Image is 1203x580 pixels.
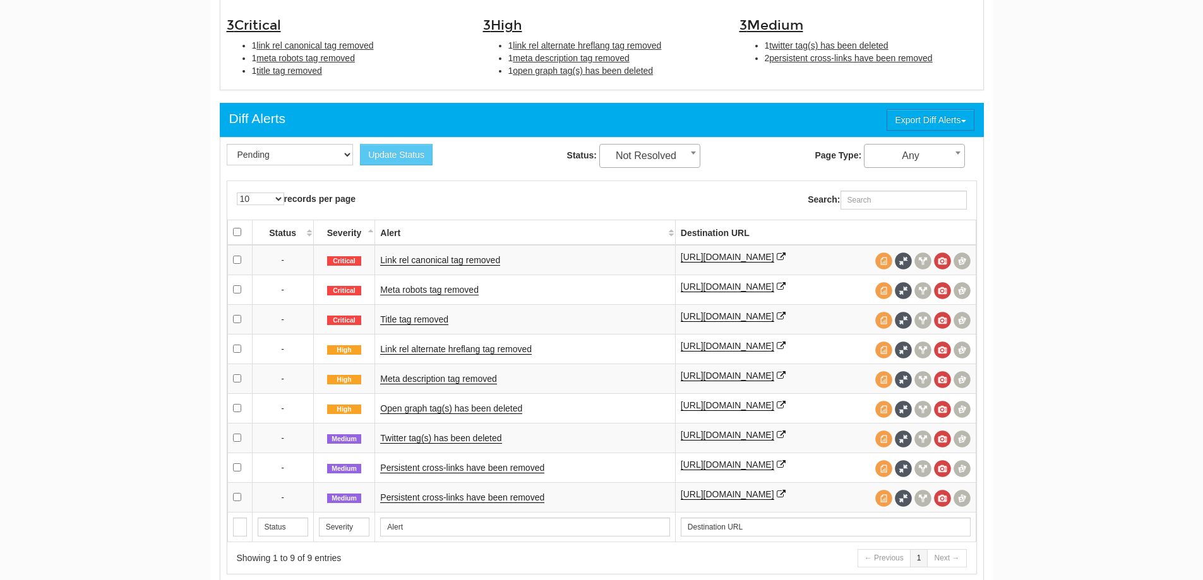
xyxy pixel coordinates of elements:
a: Link rel canonical tag removed [380,255,500,266]
input: Search [380,518,669,536]
span: View headers [914,490,931,507]
div: Diff Alerts [229,109,285,128]
a: 1 [910,549,928,567]
button: Export Diff Alerts [887,109,974,131]
span: Critical [327,316,361,326]
a: [URL][DOMAIN_NAME] [681,341,774,352]
a: ← Previous [858,549,911,567]
span: Critical [234,17,281,33]
span: High [327,345,361,355]
span: View screenshot [934,371,951,388]
li: 1 [508,39,721,52]
label: Search: [808,191,966,210]
th: Destination URL [675,220,976,245]
span: Full Source Diff [895,252,912,269]
th: Status: activate to sort column ascending [252,220,313,245]
span: Full Source Diff [895,312,912,329]
span: Full Source Diff [895,282,912,299]
span: link rel alternate hreflang tag removed [513,40,661,50]
input: Search [681,518,971,536]
td: - [252,482,313,512]
td: - [252,393,313,423]
span: Medium [327,464,361,474]
span: View source [875,312,892,329]
span: Full Source Diff [895,371,912,388]
span: Any [865,147,964,165]
span: View headers [914,430,931,447]
input: Search [258,518,308,536]
a: Meta robots tag removed [380,285,479,295]
span: View headers [914,371,931,388]
span: Critical [327,256,361,266]
td: - [252,275,313,304]
span: View source [875,460,892,477]
td: - [252,453,313,482]
span: View headers [914,282,931,299]
li: 1 [252,52,464,64]
strong: Status: [567,150,597,160]
span: Full Source Diff [895,401,912,418]
a: Twitter tag(s) has been deleted [380,433,501,444]
span: View screenshot [934,401,951,418]
select: records per page [237,192,284,205]
td: - [252,334,313,364]
td: - [252,245,313,275]
span: 3 [483,17,522,33]
span: High [491,17,522,33]
span: View source [875,341,892,358]
span: View screenshot [934,490,951,507]
a: Open graph tag(s) has been deleted [380,403,522,414]
span: Compare screenshots [954,401,971,418]
li: 1 [765,39,977,52]
span: Full Source Diff [895,430,912,447]
strong: Page Type: [815,150,861,160]
span: Not Resolved [599,144,700,168]
input: Search: [841,191,967,210]
span: Compare screenshots [954,430,971,447]
li: 2 [765,52,977,64]
span: Full Source Diff [895,460,912,477]
span: 3 [739,17,803,33]
span: View headers [914,341,931,358]
span: Medium [327,434,361,444]
span: Compare screenshots [954,312,971,329]
span: Medium [327,494,361,504]
a: [URL][DOMAIN_NAME] [681,252,774,263]
span: Medium [747,17,803,33]
span: Compare screenshots [954,371,971,388]
span: Compare screenshots [954,490,971,507]
li: 1 [508,52,721,64]
span: link rel canonical tag removed [256,40,373,50]
td: - [252,364,313,393]
span: open graph tag(s) has been deleted [513,66,653,76]
span: Compare screenshots [954,460,971,477]
span: Critical [327,286,361,296]
span: View source [875,252,892,269]
a: [URL][DOMAIN_NAME] [681,400,774,411]
a: Next → [927,549,966,567]
a: [URL][DOMAIN_NAME] [681,489,774,500]
a: Meta description tag removed [380,374,496,384]
span: View screenshot [934,282,951,299]
span: View source [875,282,892,299]
a: Link rel alternate hreflang tag removed [380,344,532,355]
span: View headers [914,312,931,329]
span: View screenshot [934,430,951,447]
span: View screenshot [934,252,951,269]
td: - [252,304,313,334]
span: Any [864,144,965,168]
a: [URL][DOMAIN_NAME] [681,459,774,470]
th: Severity: activate to sort column descending [313,220,375,245]
th: Alert: activate to sort column ascending [375,220,675,245]
li: 1 [252,39,464,52]
span: Compare screenshots [954,252,971,269]
span: Compare screenshots [954,282,971,299]
li: 1 [252,64,464,77]
li: 1 [508,64,721,77]
span: View headers [914,460,931,477]
a: Persistent cross-links have been removed [380,463,544,473]
span: View source [875,371,892,388]
span: meta description tag removed [513,53,629,63]
span: Full Source Diff [895,490,912,507]
span: twitter tag(s) has been deleted [769,40,888,50]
